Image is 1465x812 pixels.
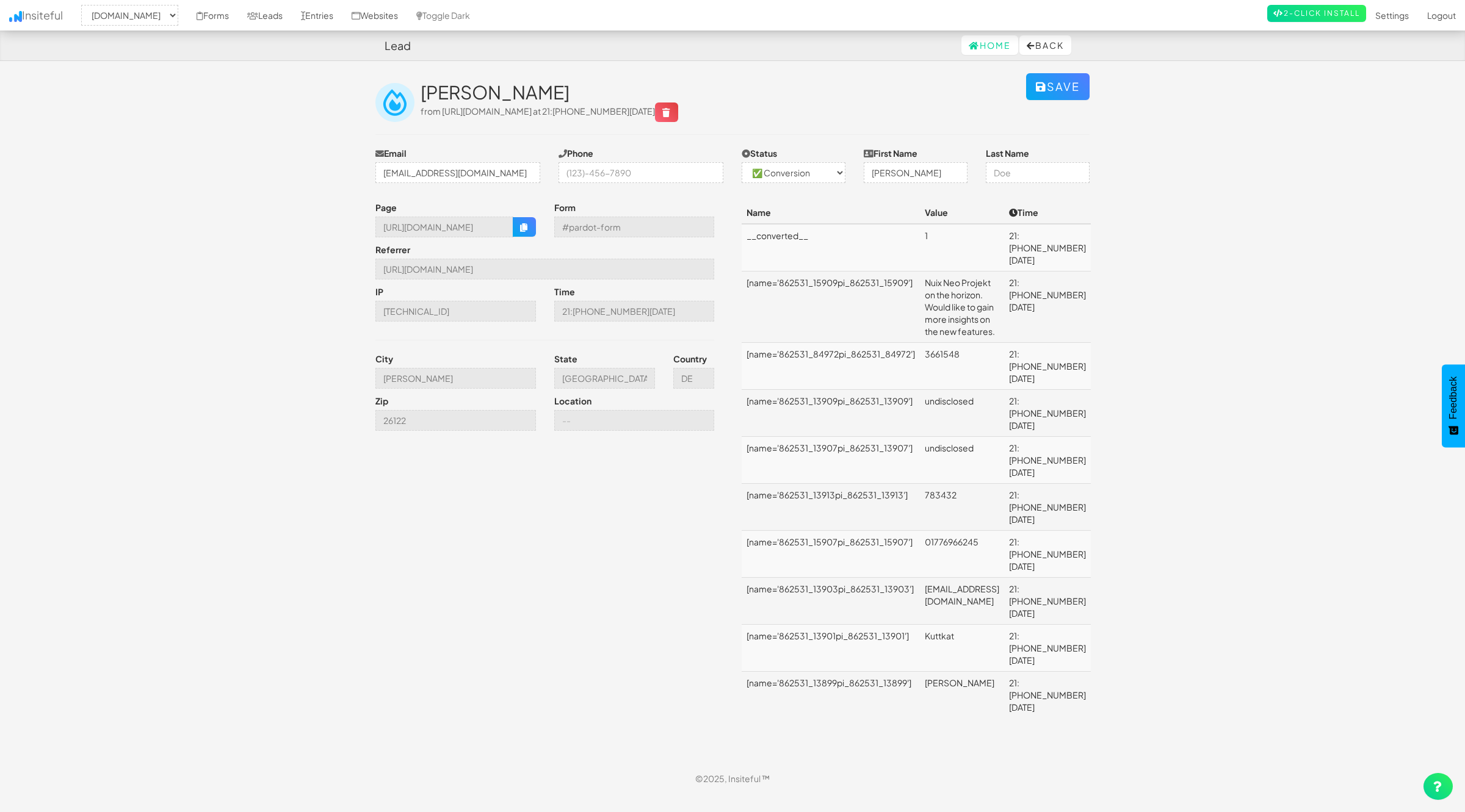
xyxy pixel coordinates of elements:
td: 21:[PHONE_NUMBER][DATE] [1004,672,1091,719]
a: 2-Click Install [1267,5,1366,22]
td: 1 [920,224,1004,271]
td: 21:[PHONE_NUMBER][DATE] [1004,531,1091,578]
td: Kuttkat [920,625,1004,672]
td: 21:[PHONE_NUMBER][DATE] [1004,484,1091,531]
td: [name='862531_84972pi_862531_84972'] [742,343,920,390]
td: [name='862531_13903pi_862531_13903'] [742,578,920,625]
label: Location [554,395,591,407]
label: Form [554,201,576,214]
td: 21:[PHONE_NUMBER][DATE] [1004,343,1091,390]
input: John [864,162,968,183]
h2: [PERSON_NAME] [421,82,1026,102]
span: Feedback [1448,376,1459,419]
input: -- [554,301,715,322]
td: [name='862531_13909pi_862531_13909'] [742,390,920,437]
td: 21:[PHONE_NUMBER][DATE] [1004,437,1091,484]
label: Time [554,286,575,298]
td: [name='862531_15907pi_862531_15907'] [742,531,920,578]
label: City [375,353,393,365]
td: [name='862531_13901pi_862531_13901'] [742,625,920,672]
input: -- [673,368,715,389]
td: 21:[PHONE_NUMBER][DATE] [1004,224,1091,271]
td: undisclosed [920,437,1004,484]
td: 783432 [920,484,1004,531]
input: -- [554,368,655,389]
td: 21:[PHONE_NUMBER][DATE] [1004,390,1091,437]
button: Back [1019,35,1071,55]
label: State [554,353,577,365]
label: IP [375,286,383,298]
input: -- [375,368,536,389]
span: from [URL][DOMAIN_NAME] at 21:[PHONE_NUMBER][DATE] [421,106,678,117]
td: 3661548 [920,343,1004,390]
label: Country [673,353,707,365]
td: [name='862531_13913pi_862531_13913'] [742,484,920,531]
th: Name [742,201,920,224]
img: insiteful-lead.png [375,83,414,122]
label: Referrer [375,243,410,256]
th: Value [920,201,1004,224]
input: -- [375,217,513,237]
input: -- [375,301,536,322]
label: Page [375,201,397,214]
label: Zip [375,395,388,407]
td: [name='862531_13907pi_862531_13907'] [742,437,920,484]
td: undisclosed [920,390,1004,437]
th: Time [1004,201,1091,224]
a: Home [961,35,1018,55]
label: Status [742,147,777,159]
label: First Name [864,147,917,159]
input: -- [375,259,714,279]
button: Save [1026,73,1090,100]
input: j@doe.com [375,162,540,183]
label: Phone [559,147,593,159]
td: [EMAIL_ADDRESS][DOMAIN_NAME] [920,578,1004,625]
label: Last Name [986,147,1029,159]
td: __converted__ [742,224,920,271]
img: icon.png [9,11,22,22]
input: -- [554,217,715,237]
td: 21:[PHONE_NUMBER][DATE] [1004,271,1091,343]
td: [name='862531_13899pi_862531_13899'] [742,672,920,719]
button: Feedback - Show survey [1442,364,1465,447]
input: Doe [986,162,1090,183]
td: 21:[PHONE_NUMBER][DATE] [1004,625,1091,672]
input: (123)-456-7890 [559,162,723,183]
td: Nuix Neo Projekt on the horizon. Would like to gain more insights on the new features. [920,271,1004,343]
td: [name='862531_15909pi_862531_15909'] [742,271,920,343]
td: 21:[PHONE_NUMBER][DATE] [1004,578,1091,625]
td: 01776966245 [920,531,1004,578]
input: -- [375,410,536,431]
label: Email [375,147,407,159]
input: -- [554,410,715,431]
td: [PERSON_NAME] [920,672,1004,719]
h4: Lead [385,40,411,52]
